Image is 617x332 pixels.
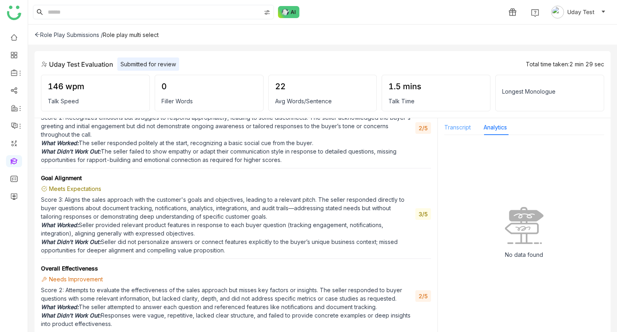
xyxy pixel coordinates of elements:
[48,82,143,91] div: 146 wpm
[41,238,101,245] strong: What Didn't Work Out:
[415,290,431,302] div: 2/5
[41,312,101,319] strong: What Didn't Work Out:
[41,139,411,147] p: The seller responded politely at the start, recognizing a basic social cue from the buyer.
[41,139,79,146] strong: What Worked:
[484,123,507,132] button: Analytics
[41,221,79,228] strong: What Worked:
[41,148,101,155] strong: What Didn't Work Out:
[41,221,411,238] p: Seller provided relevant product features in response to each buyer question (tracking engagement...
[41,238,411,254] p: Seller did not personalize answers or connect features explicitly to the buyer’s unique business ...
[48,98,143,105] div: Talk Speed
[502,88,597,95] div: Longest Monologue
[161,82,257,91] div: 0
[499,244,550,266] div: No data found
[531,9,539,17] img: help.svg
[41,286,411,303] p: Score 2: Attempts to evaluate the effectiveness of the sales approach but misses key factors or i...
[41,303,79,310] strong: What Worked:
[275,98,370,105] div: Avg Words/Sentence
[41,147,411,164] p: The seller failed to show empathy or adapt their communication style in response to detailed ques...
[275,82,370,91] div: 22
[117,57,179,71] div: Submitted for review
[41,195,411,221] p: Score 3: Aligns the sales approach with the customer's goals and objectives, leading to a relevan...
[550,6,607,18] button: Uday Test
[264,9,270,16] img: search-type.svg
[388,98,484,105] div: Talk Time
[505,207,543,244] img: No data
[103,31,159,38] div: Role play multi select
[41,264,411,273] div: Overall Effectiveness
[41,59,113,69] div: Uday Test Evaluation
[278,6,300,18] img: ask-buddy-normal.svg
[41,311,411,328] p: Responses were vague, repetitive, lacked clear structure, and failed to provide concrete examples...
[444,123,471,132] button: Transcript
[7,6,21,20] img: logo
[526,61,604,68] div: Total time taken:
[41,174,411,182] div: Goal Alignment
[415,208,431,220] div: 3/5
[569,61,604,68] span: 2 min 29 sec
[41,113,411,139] p: Score 2: Recognizes emotions but struggles to respond appropriately, leading to some disconnects....
[415,122,431,134] div: 2/5
[161,98,257,105] div: Filler Words
[41,61,47,68] img: role-play.svg
[551,6,564,18] img: avatar
[388,82,484,91] div: 1.5 mins
[41,275,411,283] div: Needs Improvement
[567,8,595,16] span: Uday Test
[41,303,411,311] p: The seller attempted to answer each question and referenced features like notifications and docum...
[41,184,411,193] div: Meets Expectations
[35,31,103,38] div: Role Play Submissions /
